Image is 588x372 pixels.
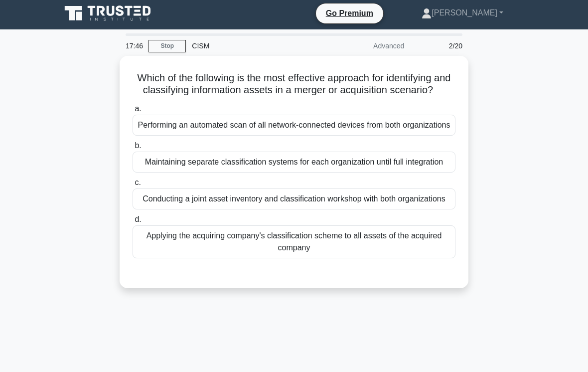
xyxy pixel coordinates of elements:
span: c. [135,178,141,186]
a: Go Premium [320,7,379,19]
span: d. [135,215,141,223]
div: CISM [186,36,323,56]
h5: Which of the following is the most effective approach for identifying and classifying information... [132,72,456,97]
a: [PERSON_NAME] [398,3,527,23]
span: b. [135,141,141,150]
div: Applying the acquiring company's classification scheme to all assets of the acquired company [133,225,455,258]
div: 2/20 [410,36,468,56]
div: Performing an automated scan of all network-connected devices from both organizations [133,115,455,136]
a: Stop [148,40,186,52]
div: Conducting a joint asset inventory and classification workshop with both organizations [133,188,455,209]
div: Advanced [323,36,410,56]
div: 17:46 [120,36,148,56]
span: a. [135,104,141,113]
div: Maintaining separate classification systems for each organization until full integration [133,152,455,173]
